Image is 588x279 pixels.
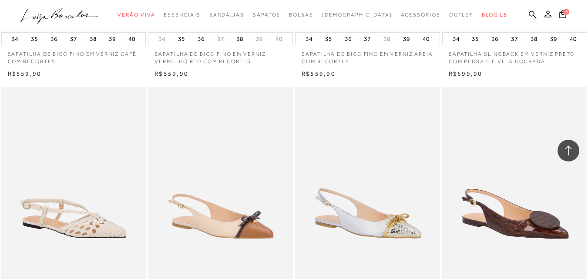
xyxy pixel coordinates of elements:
[449,70,483,77] span: R$699,90
[48,33,60,45] button: 36
[87,33,99,45] button: 38
[469,33,481,45] button: 35
[322,12,392,18] span: [DEMOGRAPHIC_DATA]
[67,33,80,45] button: 37
[195,33,207,45] button: 36
[253,35,265,43] button: 39
[118,7,155,23] a: noSubCategoriesText
[28,33,40,45] button: 35
[209,7,244,23] a: noSubCategoriesText
[563,9,569,15] span: 0
[1,45,146,65] a: SAPATILHA DE BICO FINO EM VERNIZ CAFÉ COM RECORTES
[155,70,188,77] span: R$559,90
[482,12,507,18] span: BLOG LB
[126,33,138,45] button: 40
[9,33,21,45] button: 34
[295,45,440,65] a: SAPATILHA DE BICO FINO EM VERNIZ AREIA COM RECORTES
[323,33,335,45] button: 35
[234,33,246,45] button: 38
[253,12,280,18] span: Sapatos
[361,33,373,45] button: 37
[342,33,354,45] button: 36
[156,35,168,43] button: 34
[164,7,200,23] a: noSubCategoriesText
[289,12,313,18] span: Bolsas
[449,12,474,18] span: Outlet
[508,33,521,45] button: 37
[381,35,393,43] button: 38
[8,70,42,77] span: R$559,90
[567,33,579,45] button: 40
[557,10,569,21] button: 0
[489,33,501,45] button: 36
[449,7,474,23] a: noSubCategoriesText
[253,7,280,23] a: noSubCategoriesText
[420,33,432,45] button: 40
[400,33,413,45] button: 39
[302,70,336,77] span: R$559,90
[175,33,188,45] button: 35
[106,33,118,45] button: 39
[209,12,244,18] span: Sandálias
[482,7,507,23] a: BLOG LB
[548,33,560,45] button: 39
[442,45,587,65] a: SAPATILHA SLINGBACK EM VERNIZ PRETO COM PEDRA E FIVELA DOURADA
[401,12,440,18] span: Acessórios
[164,12,200,18] span: Essenciais
[401,7,440,23] a: noSubCategoriesText
[118,12,155,18] span: Verão Viva
[148,45,293,65] a: SAPATILHA DE BICO FINO EM VERNIZ VERMELHO RED COM RECORTES
[322,7,392,23] a: noSubCategoriesText
[528,33,540,45] button: 38
[273,35,285,43] button: 40
[450,33,462,45] button: 34
[303,33,315,45] button: 34
[289,7,313,23] a: noSubCategoriesText
[215,35,227,43] button: 37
